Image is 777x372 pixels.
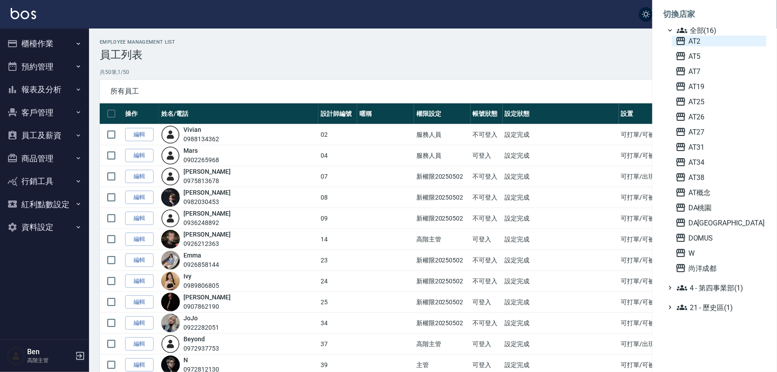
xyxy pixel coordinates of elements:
span: W [675,248,763,258]
span: AT27 [675,127,763,137]
span: AT5 [675,51,763,61]
span: AT7 [675,66,763,77]
span: 4 - 第四事業部(1) [677,282,763,293]
span: DA桃園 [675,202,763,213]
span: AT26 [675,111,763,122]
span: AT19 [675,81,763,92]
li: 切換店家 [663,4,766,25]
span: 21 - 歷史區(1) [677,302,763,313]
span: 尚洋成都 [675,263,763,274]
span: AT34 [675,157,763,168]
span: AT38 [675,172,763,183]
span: AT概念 [675,187,763,198]
span: DOMUS [675,233,763,243]
span: 全部(16) [677,25,763,36]
span: DA[GEOGRAPHIC_DATA] [675,217,763,228]
span: AT25 [675,96,763,107]
span: AT2 [675,36,763,46]
span: AT31 [675,142,763,152]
